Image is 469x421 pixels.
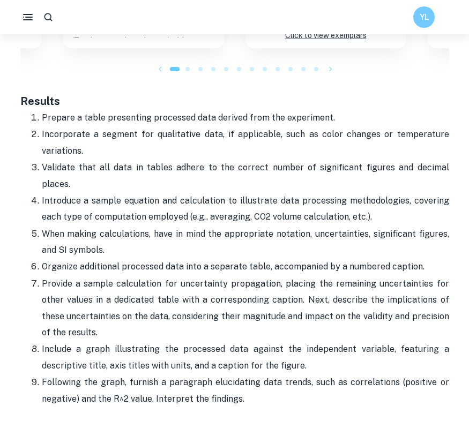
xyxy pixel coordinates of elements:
button: YL [413,6,435,28]
h6: YL [418,11,430,23]
p: Provide a sample calculation for uncertainty propagation, placing the remaining uncertainties for... [42,276,449,341]
p: Incorporate a segment for qualitative data, if applicable, such as color changes or temperature v... [42,126,449,159]
p: Organize additional processed data into a separate table, accompanied by a numbered caption. [42,259,449,275]
p: Introduce a sample equation and calculation to illustrate data processing methodologies, covering... [42,193,449,225]
p: Include a graph illustrating the processed data against the independent variable, featuring a des... [42,341,449,374]
p: Click to view exemplars [285,28,367,43]
h3: Results [20,77,449,109]
p: When making calculations, have in mind the appropriate notation, uncertainties, significant figur... [42,226,449,259]
p: Following the graph, furnish a paragraph elucidating data trends, such as correlations (positive ... [42,374,449,407]
p: Validate that all data in tables adhere to the correct number of significant figures and decimal ... [42,160,449,192]
p: Prepare a table presenting processed data derived from the experiment. [42,110,449,126]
